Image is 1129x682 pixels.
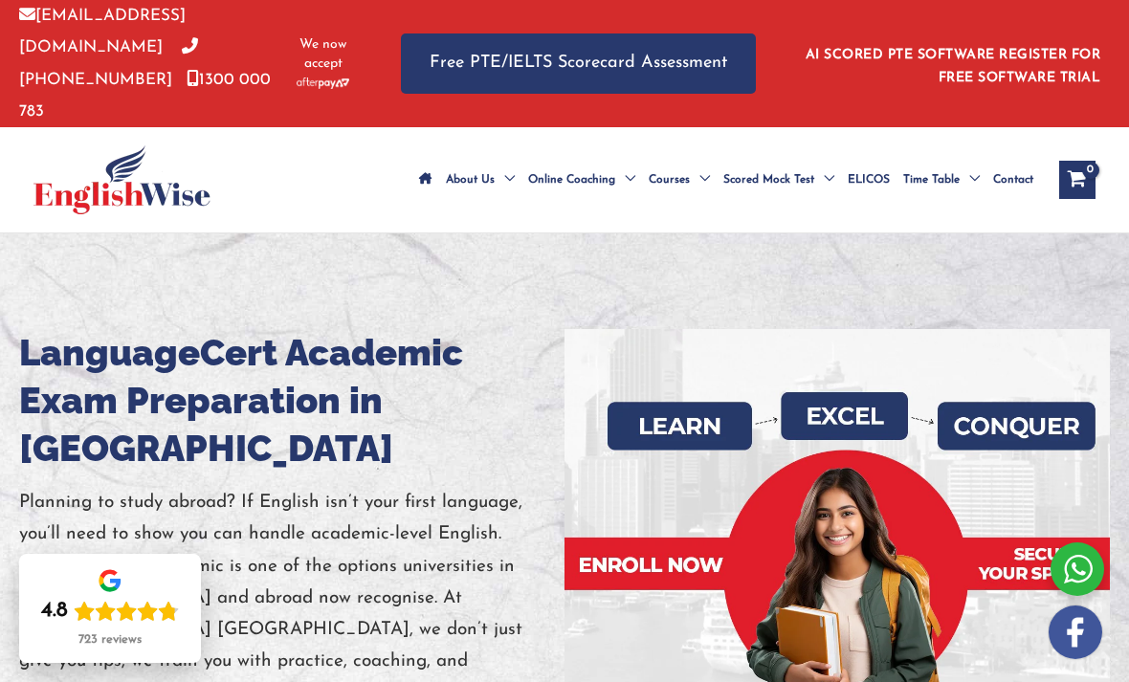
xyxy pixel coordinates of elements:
[521,146,642,213] a: Online CoachingMenu Toggle
[993,146,1033,213] span: Contact
[528,146,615,213] span: Online Coaching
[495,146,515,213] span: Menu Toggle
[1059,161,1096,199] a: View Shopping Cart, empty
[642,146,717,213] a: CoursesMenu Toggle
[814,146,834,213] span: Menu Toggle
[293,35,353,74] span: We now accept
[841,146,897,213] a: ELICOS
[412,146,1040,213] nav: Site Navigation: Main Menu
[41,598,179,625] div: Rating: 4.8 out of 5
[794,33,1110,95] aside: Header Widget 1
[1049,605,1102,659] img: white-facebook.png
[78,632,142,648] div: 723 reviews
[986,146,1040,213] a: Contact
[615,146,635,213] span: Menu Toggle
[848,146,890,213] span: ELICOS
[446,146,495,213] span: About Us
[401,33,756,94] a: Free PTE/IELTS Scorecard Assessment
[723,146,814,213] span: Scored Mock Test
[297,77,349,88] img: Afterpay-Logo
[806,48,1101,85] a: AI SCORED PTE SOFTWARE REGISTER FOR FREE SOFTWARE TRIAL
[690,146,710,213] span: Menu Toggle
[33,145,210,214] img: cropped-ew-logo
[897,146,986,213] a: Time TableMenu Toggle
[649,146,690,213] span: Courses
[19,39,198,87] a: [PHONE_NUMBER]
[439,146,521,213] a: About UsMenu Toggle
[19,329,564,473] h1: LanguageCert Academic Exam Preparation in [GEOGRAPHIC_DATA]
[717,146,841,213] a: Scored Mock TestMenu Toggle
[19,8,186,55] a: [EMAIL_ADDRESS][DOMAIN_NAME]
[903,146,960,213] span: Time Table
[19,72,271,120] a: 1300 000 783
[960,146,980,213] span: Menu Toggle
[41,598,68,625] div: 4.8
